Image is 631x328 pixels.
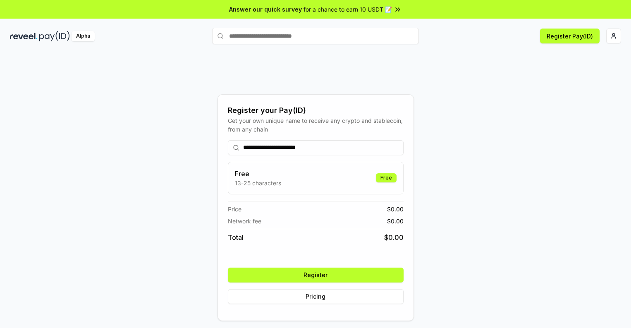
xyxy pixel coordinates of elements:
[235,179,281,187] p: 13-25 characters
[39,31,70,41] img: pay_id
[228,217,261,225] span: Network fee
[228,232,244,242] span: Total
[387,217,404,225] span: $ 0.00
[387,205,404,213] span: $ 0.00
[10,31,38,41] img: reveel_dark
[235,169,281,179] h3: Free
[304,5,392,14] span: for a chance to earn 10 USDT 📝
[228,289,404,304] button: Pricing
[228,116,404,134] div: Get your own unique name to receive any crypto and stablecoin, from any chain
[228,268,404,283] button: Register
[228,205,241,213] span: Price
[384,232,404,242] span: $ 0.00
[376,173,397,182] div: Free
[229,5,302,14] span: Answer our quick survey
[540,29,600,43] button: Register Pay(ID)
[228,105,404,116] div: Register your Pay(ID)
[72,31,95,41] div: Alpha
